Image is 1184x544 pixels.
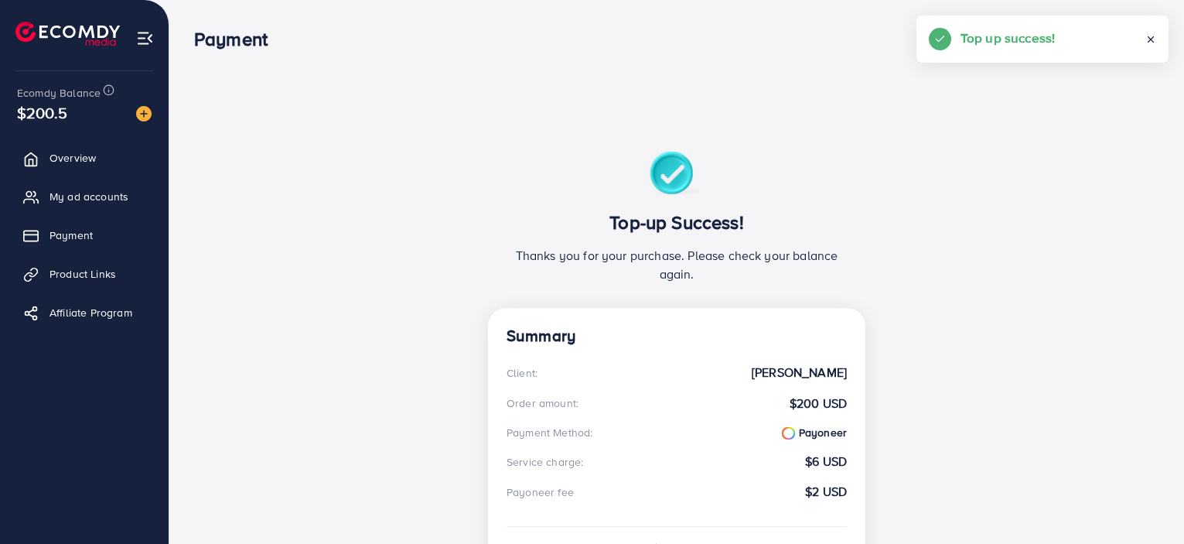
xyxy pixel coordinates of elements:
span: Product Links [49,266,116,282]
span: Ecomdy Balance [17,85,101,101]
strong: [PERSON_NAME] [752,364,847,381]
span: Overview [49,150,96,166]
h3: Top-up Success! [507,211,847,234]
a: Affiliate Program [12,297,157,328]
img: image [136,106,152,121]
img: payoneer [782,427,794,440]
div: Payment Method: [507,425,592,440]
h5: Top up success! [961,28,1055,48]
p: Thanks you for your purchase. Please check your balance again. [507,246,847,283]
div: Service charge: [507,454,583,470]
div: Order amount: [507,395,578,411]
strong: $6 USD [805,453,847,470]
a: Overview [12,142,157,173]
strong: Payoneer [782,425,847,440]
img: logo [15,22,120,46]
a: Payment [12,220,157,251]
img: success [650,152,705,199]
div: Client: [507,365,537,381]
a: My ad accounts [12,181,157,212]
strong: $200 USD [790,395,847,412]
a: Product Links [12,258,157,289]
span: Affiliate Program [49,305,132,320]
span: My ad accounts [49,189,128,204]
strong: $2 USD [805,483,847,501]
h4: Summary [507,327,847,346]
span: $200.5 [17,101,67,124]
span: Payment [49,228,93,243]
div: Payoneer fee [507,484,574,500]
img: menu [136,29,154,47]
h3: Payment [194,28,280,50]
